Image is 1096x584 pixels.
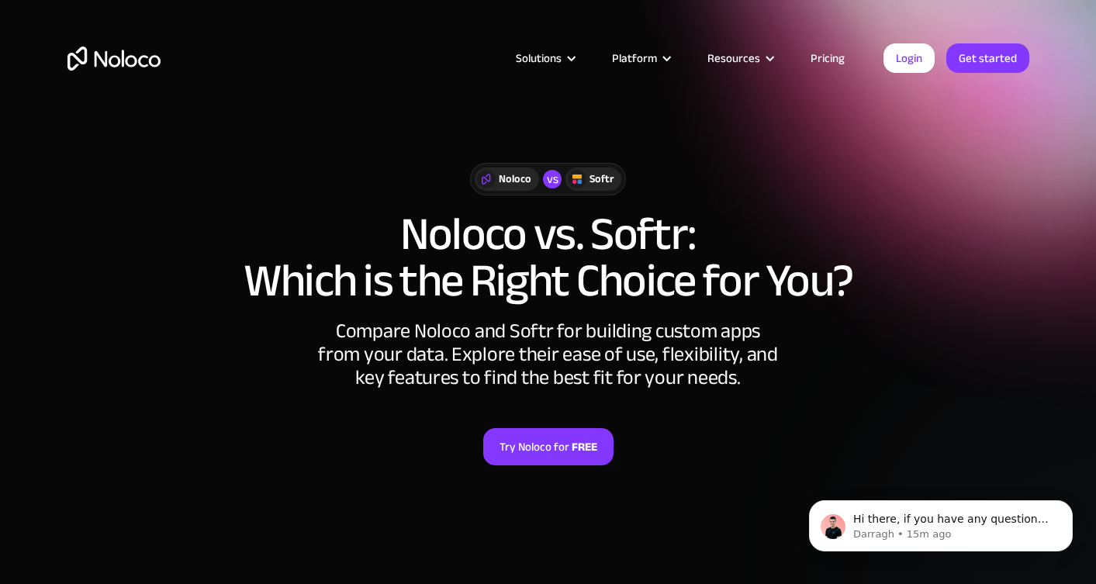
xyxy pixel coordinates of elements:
strong: FREE [572,437,597,457]
div: Resources [707,48,760,68]
a: home [67,47,161,71]
a: Login [883,43,935,73]
div: Solutions [496,48,593,68]
div: Resources [688,48,791,68]
div: Compare Noloco and Softr for building custom apps from your data. Explore their ease of use, flex... [316,320,781,389]
div: Softr [589,171,614,188]
h1: Noloco vs. Softr: Which is the Right Choice for You? [67,211,1029,304]
div: vs [543,170,562,188]
div: Solutions [516,48,562,68]
a: Try Noloco forFREE [483,428,614,465]
div: Platform [593,48,688,68]
div: Platform [612,48,657,68]
a: Get started [946,43,1029,73]
div: Noloco [499,171,531,188]
iframe: Intercom notifications message [786,468,1096,576]
a: Pricing [791,48,864,68]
